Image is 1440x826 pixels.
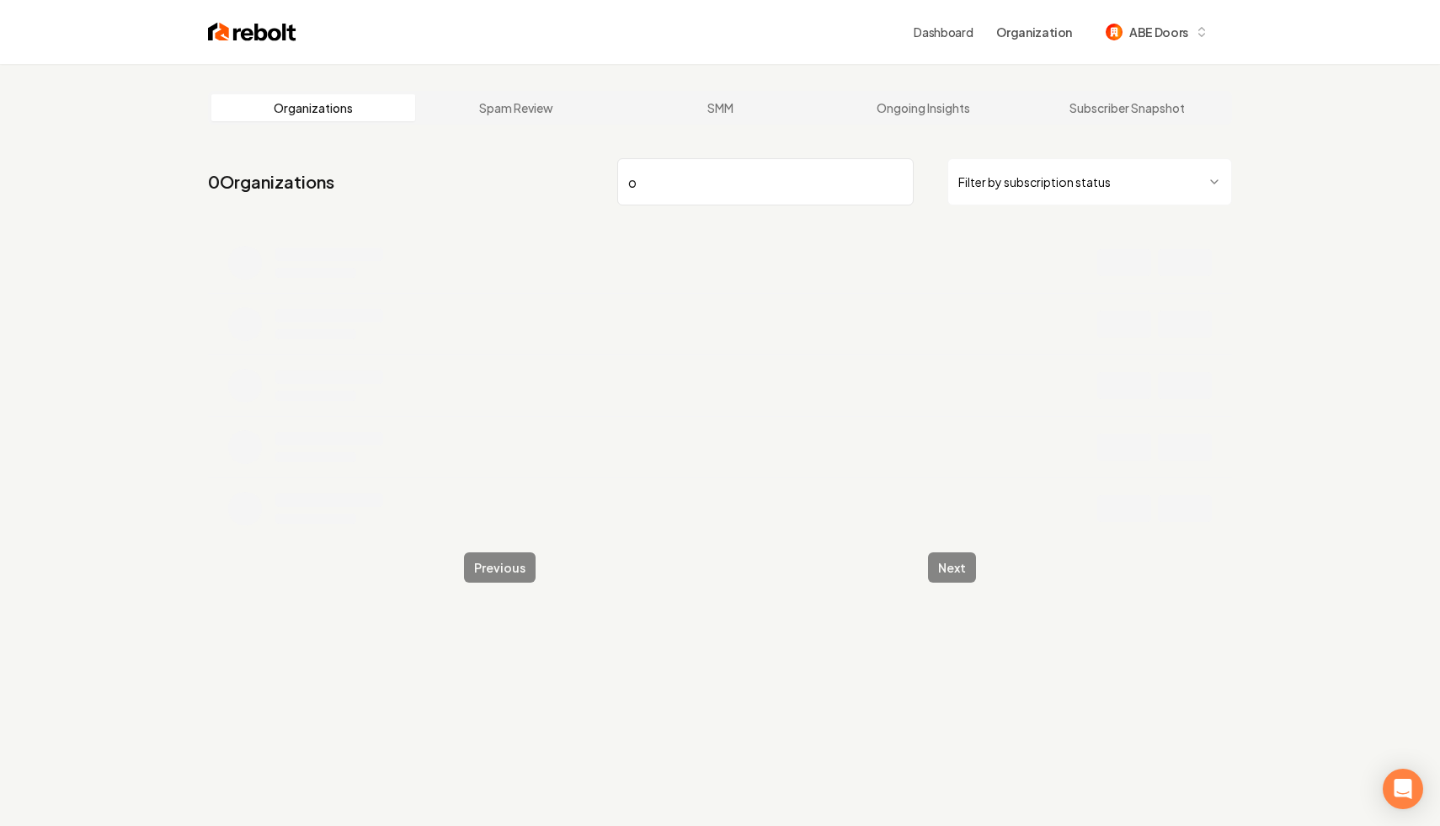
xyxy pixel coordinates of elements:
a: SMM [618,94,822,121]
input: Search by name or ID [617,158,914,205]
a: Ongoing Insights [822,94,1026,121]
span: ABE Doors [1129,24,1188,41]
div: Open Intercom Messenger [1383,769,1423,809]
a: Dashboard [914,24,973,40]
img: Rebolt Logo [208,20,296,44]
a: 0Organizations [208,170,334,194]
a: Spam Review [415,94,619,121]
a: Subscriber Snapshot [1025,94,1229,121]
img: ABE Doors [1106,24,1123,40]
a: Organizations [211,94,415,121]
button: Organization [986,17,1082,47]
